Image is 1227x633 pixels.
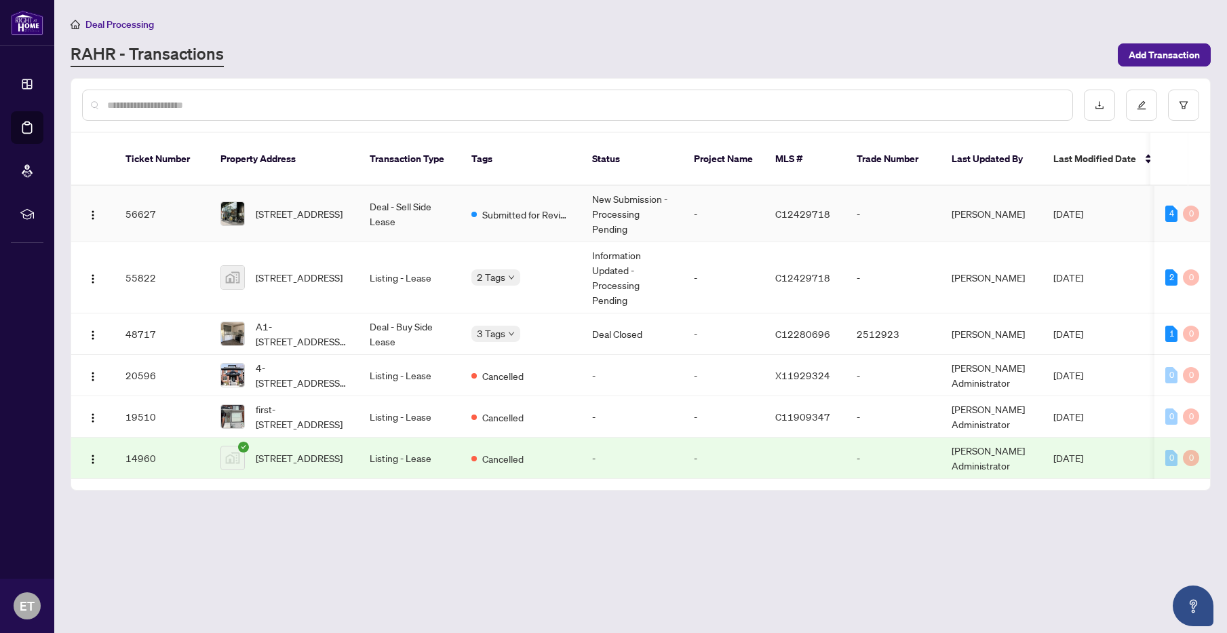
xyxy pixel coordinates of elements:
[11,10,43,35] img: logo
[846,355,941,396] td: -
[210,133,359,186] th: Property Address
[1084,90,1115,121] button: download
[482,410,524,425] span: Cancelled
[1137,100,1146,110] span: edit
[941,242,1043,313] td: [PERSON_NAME]
[482,368,524,383] span: Cancelled
[941,396,1043,438] td: [PERSON_NAME] Administrator
[85,18,154,31] span: Deal Processing
[359,133,461,186] th: Transaction Type
[683,438,764,479] td: -
[1183,367,1199,383] div: 0
[581,186,683,242] td: New Submission - Processing Pending
[1053,271,1083,284] span: [DATE]
[482,451,524,466] span: Cancelled
[82,447,104,469] button: Logo
[82,267,104,288] button: Logo
[1165,367,1177,383] div: 0
[87,210,98,220] img: Logo
[941,313,1043,355] td: [PERSON_NAME]
[1183,269,1199,286] div: 0
[221,446,244,469] img: thumbnail-img
[1053,208,1083,220] span: [DATE]
[87,371,98,382] img: Logo
[221,405,244,428] img: thumbnail-img
[477,269,505,285] span: 2 Tags
[87,454,98,465] img: Logo
[221,266,244,289] img: thumbnail-img
[508,274,515,281] span: down
[115,396,210,438] td: 19510
[256,360,348,390] span: 4-[STREET_ADDRESS][PERSON_NAME][PERSON_NAME]
[1168,90,1199,121] button: filter
[359,186,461,242] td: Deal - Sell Side Lease
[1165,450,1177,466] div: 0
[221,202,244,225] img: thumbnail-img
[846,313,941,355] td: 2512923
[115,313,210,355] td: 48717
[1183,206,1199,222] div: 0
[482,207,570,222] span: Submitted for Review
[71,43,224,67] a: RAHR - Transactions
[115,186,210,242] td: 56627
[1183,326,1199,342] div: 0
[221,322,244,345] img: thumbnail-img
[581,438,683,479] td: -
[238,442,249,453] span: check-circle
[477,326,505,341] span: 3 Tags
[359,438,461,479] td: Listing - Lease
[1173,586,1213,626] button: Open asap
[256,319,348,349] span: A1-[STREET_ADDRESS][PERSON_NAME]
[1126,90,1157,121] button: edit
[461,133,581,186] th: Tags
[581,313,683,355] td: Deal Closed
[846,396,941,438] td: -
[683,186,764,242] td: -
[1043,133,1165,186] th: Last Modified Date
[1053,369,1083,381] span: [DATE]
[1053,151,1136,166] span: Last Modified Date
[775,369,830,381] span: X11929324
[359,355,461,396] td: Listing - Lease
[221,364,244,387] img: thumbnail-img
[775,271,830,284] span: C12429718
[1095,100,1104,110] span: download
[82,406,104,427] button: Logo
[1183,408,1199,425] div: 0
[1053,452,1083,464] span: [DATE]
[846,133,941,186] th: Trade Number
[581,396,683,438] td: -
[1165,408,1177,425] div: 0
[82,323,104,345] button: Logo
[256,402,348,431] span: first-[STREET_ADDRESS]
[764,133,846,186] th: MLS #
[581,355,683,396] td: -
[115,438,210,479] td: 14960
[941,133,1043,186] th: Last Updated By
[1053,328,1083,340] span: [DATE]
[359,396,461,438] td: Listing - Lease
[683,242,764,313] td: -
[846,186,941,242] td: -
[1053,410,1083,423] span: [DATE]
[846,242,941,313] td: -
[359,242,461,313] td: Listing - Lease
[87,330,98,341] img: Logo
[256,206,343,221] span: [STREET_ADDRESS]
[115,355,210,396] td: 20596
[82,203,104,225] button: Logo
[941,438,1043,479] td: [PERSON_NAME] Administrator
[1129,44,1200,66] span: Add Transaction
[775,328,830,340] span: C12280696
[256,450,343,465] span: [STREET_ADDRESS]
[581,133,683,186] th: Status
[683,396,764,438] td: -
[683,355,764,396] td: -
[1165,326,1177,342] div: 1
[775,410,830,423] span: C11909347
[1118,43,1211,66] button: Add Transaction
[508,330,515,337] span: down
[1165,269,1177,286] div: 2
[1179,100,1188,110] span: filter
[1165,206,1177,222] div: 4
